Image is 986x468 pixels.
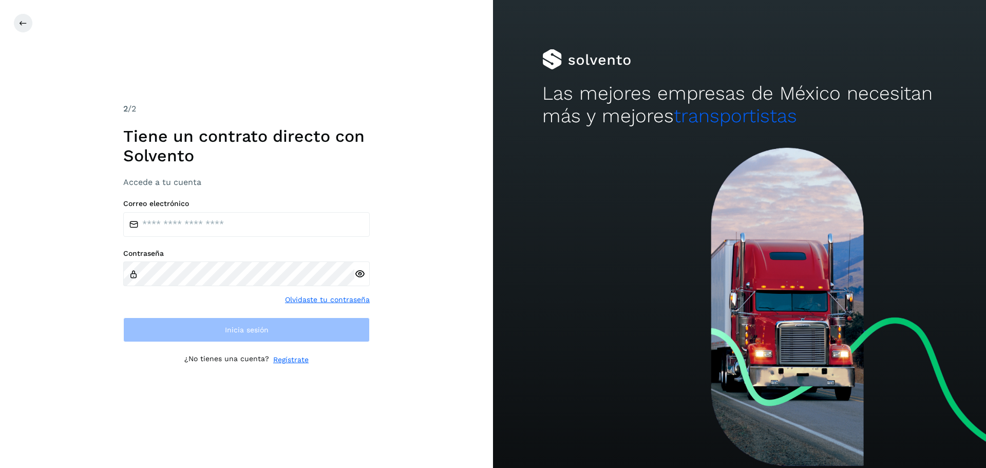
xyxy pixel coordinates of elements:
span: 2 [123,104,128,114]
span: Inicia sesión [225,326,269,333]
button: Inicia sesión [123,317,370,342]
a: Regístrate [273,354,309,365]
h1: Tiene un contrato directo con Solvento [123,126,370,166]
a: Olvidaste tu contraseña [285,294,370,305]
label: Contraseña [123,249,370,258]
label: Correo electrónico [123,199,370,208]
span: transportistas [674,105,797,127]
p: ¿No tienes una cuenta? [184,354,269,365]
h3: Accede a tu cuenta [123,177,370,187]
h2: Las mejores empresas de México necesitan más y mejores [542,82,937,128]
div: /2 [123,103,370,115]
